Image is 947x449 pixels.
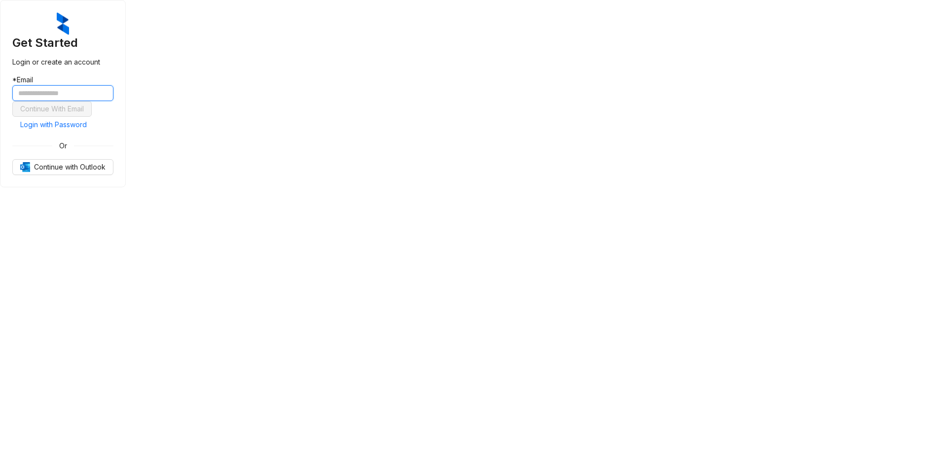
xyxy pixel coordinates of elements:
img: Outlook [20,162,30,172]
img: ZumaIcon [57,12,69,35]
div: Email [12,74,113,85]
span: Continue with Outlook [34,162,106,173]
button: OutlookContinue with Outlook [12,159,113,175]
span: Or [52,140,74,151]
h3: Get Started [12,35,113,51]
span: Login with Password [20,119,87,130]
button: Continue With Email [12,101,92,117]
div: Login or create an account [12,57,113,68]
button: Login with Password [12,117,95,133]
